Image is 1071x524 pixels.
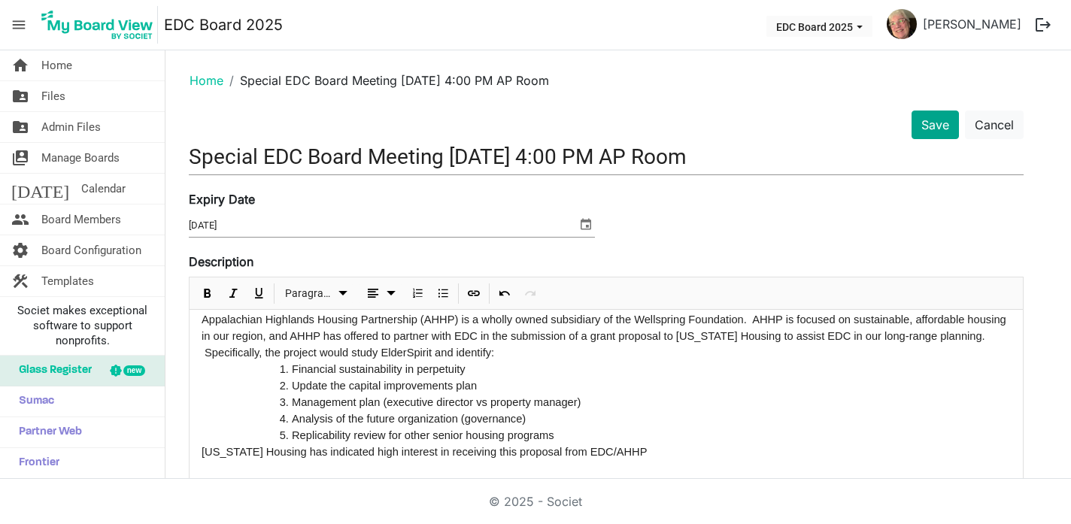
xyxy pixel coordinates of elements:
[189,139,1024,174] input: Title
[965,111,1024,139] button: Cancel
[123,365,145,376] div: new
[11,386,54,416] span: Sumac
[41,112,101,142] span: Admin Files
[11,266,29,296] span: construction
[7,303,158,348] span: Societ makes exceptional software to support nonprofits.
[198,284,218,303] button: Bold
[11,235,29,265] span: settings
[292,361,1011,377] li: Financial sustainability in perpetuity
[277,277,356,309] div: Formats
[81,174,126,204] span: Calendar
[195,277,220,309] div: Bold
[41,235,141,265] span: Board Configuration
[190,73,223,88] a: Home
[495,284,515,303] button: Undo
[5,11,33,39] span: menu
[41,266,94,296] span: Templates
[285,284,334,303] span: Paragraph
[189,190,255,208] label: Expiry Date
[430,277,456,309] div: Bulleted List
[11,112,29,142] span: folder_shared
[577,214,595,234] span: select
[912,111,959,139] button: Save
[11,143,29,173] span: switch_account
[202,446,647,458] span: [US_STATE] Housing has indicated high interest in receiving this proposal from EDC/AHHP
[11,81,29,111] span: folder_shared
[11,204,29,235] span: people
[766,16,872,37] button: EDC Board 2025 dropdownbutton
[37,6,164,44] a: My Board View Logo
[359,284,402,303] button: dropdownbutton
[492,277,517,309] div: Undo
[11,50,29,80] span: home
[246,277,272,309] div: Underline
[461,277,487,309] div: Insert Link
[11,356,92,386] span: Glass Register
[41,204,121,235] span: Board Members
[37,6,158,44] img: My Board View Logo
[292,394,1011,410] li: Management plan (executive director vs property manager)
[249,284,269,303] button: Underline
[356,277,405,309] div: Alignments
[917,9,1027,39] a: [PERSON_NAME]
[433,284,454,303] button: Bulleted List
[11,448,59,478] span: Frontier
[164,10,283,40] a: EDC Board 2025
[41,143,120,173] span: Manage Boards
[189,253,253,271] label: Description
[292,427,1011,444] div: Replicability review for other senior housing programs
[1027,9,1059,41] button: logout
[41,50,72,80] span: Home
[202,313,744,326] span: Appalachian Highlands Housing Partnership (AHHP) is a wholly owned subsidiary of the Wellspring F...
[11,417,82,447] span: Partner Web
[220,277,246,309] div: Italic
[41,81,65,111] span: Files
[11,174,69,204] span: [DATE]
[405,277,430,309] div: Numbered List
[223,71,549,89] li: Special EDC Board Meeting [DATE] 4:00 PM AP Room
[408,284,428,303] button: Numbered List
[292,377,1011,394] li: Update the capital improvements plan
[292,410,1011,427] div: Analysis of the future organization (governance)
[223,284,244,303] button: Italic
[489,494,582,509] a: © 2025 - Societ
[280,284,354,303] button: Paragraph dropdownbutton
[887,9,917,39] img: PBcu2jDvg7QGMKgoOufHRIIikigGA7b4rzU_JPaBs8kWDLQ_Ur80ZInsSXIZPAupHRttvsQ2JXBLJFIA_xW-Pw_thumb.png
[464,284,484,303] button: Insert Link
[202,313,1006,359] span: . AHHP is focused on sustainable, affordable housing in our region, and AHHP has offered to partn...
